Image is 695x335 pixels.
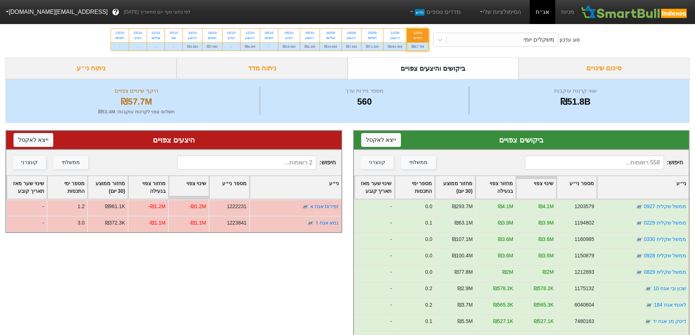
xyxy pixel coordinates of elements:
[635,269,642,276] img: tase link
[5,58,177,79] div: ניתוח ני״ע
[183,42,202,51] div: ₪3.8M
[207,30,217,35] div: 16/10
[189,203,206,210] div: -₪1.2M
[7,176,47,199] div: Toggle SortBy
[354,199,394,216] div: -
[457,285,472,292] div: ₪2.9M
[105,219,125,227] div: ₪372.3K
[177,156,316,170] input: 2 רשומות...
[260,42,278,51] div: -
[524,35,554,44] div: משקלים יומי
[245,30,255,35] div: 12/10
[13,135,334,145] div: היצעים צפויים
[580,5,689,19] img: SmartBull
[310,203,339,209] a: זפירוס אגח א
[574,285,594,292] div: 1175132
[355,176,394,199] div: Toggle SortBy
[574,268,594,276] div: 1212893
[307,219,314,227] img: tase link
[15,95,258,108] div: ₪57.7M
[455,219,473,227] div: ₪63.1M
[169,35,178,40] div: שני
[457,301,472,309] div: ₪3.7M
[148,219,166,227] div: -₪1.1M
[169,176,209,199] div: Toggle SortBy
[574,318,594,325] div: 7480163
[62,159,80,167] div: ממשלתי
[395,176,435,199] div: Toggle SortBy
[635,252,642,260] img: tase link
[6,199,47,216] div: -
[129,42,147,51] div: -
[169,30,178,35] div: 20/10
[115,35,124,40] div: חמישי
[165,42,182,51] div: -
[475,5,524,19] a: הסימולציות שלי
[366,30,379,35] div: 25/09
[88,176,128,199] div: Toggle SortBy
[538,203,553,210] div: ₪4.1M
[425,301,432,309] div: 0.2
[250,176,341,199] div: Toggle SortBy
[151,30,160,35] div: 21/10
[574,219,594,227] div: 1194802
[324,35,337,40] div: שלישי
[471,95,680,108] div: ₪51.8B
[105,203,125,210] div: ₪961.1K
[177,156,335,170] span: חיפוש :
[493,285,513,292] div: ₪578.2K
[348,58,519,79] div: ביקושים והיצעים צפויים
[134,30,142,35] div: 22/10
[498,252,513,260] div: ₪3.6M
[452,235,472,243] div: ₪107.1M
[406,5,464,19] a: מדדים נוספיםחדש
[493,318,513,325] div: ₪527.1K
[654,302,686,308] a: לאומי אגח 184
[15,87,258,95] div: היקף שינויים צפויים
[302,203,309,210] img: tase link
[209,176,249,199] div: Toggle SortBy
[207,35,217,40] div: חמישי
[324,30,337,35] div: 30/09
[305,35,315,40] div: ראשון
[425,252,432,260] div: 0.0
[525,156,664,170] input: 558 רשומות...
[471,87,680,95] div: שווי קרנות עוקבות
[452,203,472,210] div: ₪293.7M
[78,203,85,210] div: 1.2
[227,203,247,210] div: 1222231
[262,87,467,95] div: מספר ניירות ערך
[354,298,394,314] div: -
[342,42,361,51] div: ₪7.6M
[361,135,682,145] div: ביקושים צפויים
[493,301,513,309] div: ₪565.3K
[148,203,166,210] div: -₪1.2M
[53,156,88,169] button: ממשלתי
[597,176,689,199] div: Toggle SortBy
[538,219,553,227] div: ₪3.9M
[525,156,683,170] span: חיפוש :
[366,35,379,40] div: חמישי
[354,216,394,232] div: -
[407,42,429,51] div: ₪57.7M
[644,253,686,258] a: ממשל שקלית 0928
[262,95,467,108] div: 560
[354,281,394,298] div: -
[265,35,274,40] div: חמישי
[543,268,553,276] div: ₪2M
[354,232,394,249] div: -
[425,285,432,292] div: 0.2
[320,42,341,51] div: ₪19.6M
[574,252,594,260] div: 1150879
[21,159,38,167] div: קונצרני
[362,42,383,51] div: ₪71.6M
[360,156,394,169] button: קונצרני
[476,176,516,199] div: Toggle SortBy
[202,42,222,51] div: ₪7.9M
[6,216,47,232] div: -
[425,219,432,227] div: 0.1
[498,219,513,227] div: ₪3.9M
[187,35,198,40] div: ראשון
[240,42,260,51] div: ₪9.2M
[533,318,553,325] div: ₪527.1K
